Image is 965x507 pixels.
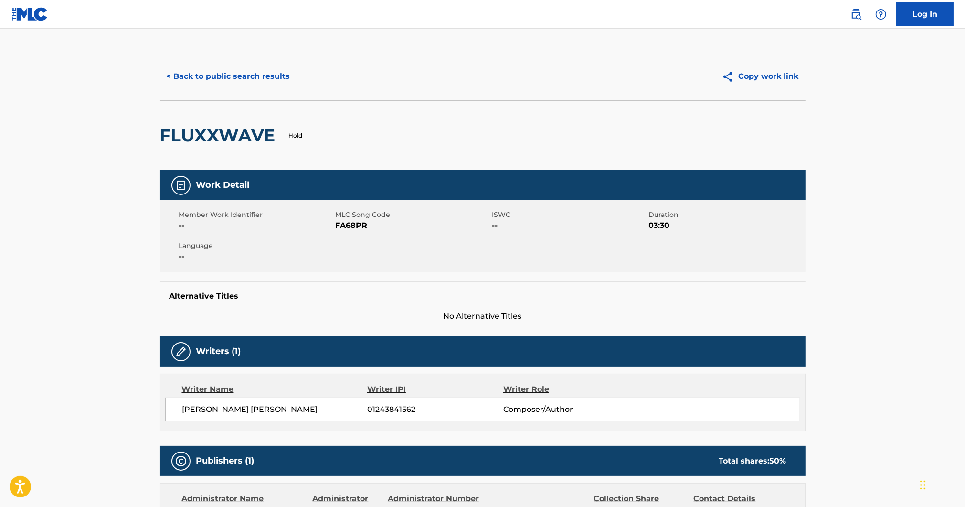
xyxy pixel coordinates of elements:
[179,241,333,251] span: Language
[850,9,862,20] img: search
[179,220,333,231] span: --
[160,65,297,88] button: < Back to public search results
[917,461,965,507] iframe: Chat Widget
[160,125,280,146] h2: FLUXXWAVE
[649,210,803,220] span: Duration
[196,346,241,357] h5: Writers (1)
[719,455,786,467] div: Total shares:
[289,131,303,140] p: Hold
[11,7,48,21] img: MLC Logo
[367,384,503,395] div: Writer IPI
[175,455,187,467] img: Publishers
[896,2,954,26] a: Log In
[492,210,647,220] span: ISWC
[871,5,891,24] div: Help
[715,65,806,88] button: Copy work link
[847,5,866,24] a: Public Search
[503,384,627,395] div: Writer Role
[160,311,806,322] span: No Alternative Titles
[196,180,250,191] h5: Work Detail
[722,71,739,83] img: Copy work link
[179,210,333,220] span: Member Work Identifier
[336,220,490,231] span: FA68PR
[503,404,627,415] span: Composer/Author
[492,220,647,231] span: --
[175,180,187,191] img: Work Detail
[182,384,368,395] div: Writer Name
[182,404,368,415] span: [PERSON_NAME] [PERSON_NAME]
[649,220,803,231] span: 03:30
[179,251,333,262] span: --
[196,455,255,466] h5: Publishers (1)
[875,9,887,20] img: help
[336,210,490,220] span: MLC Song Code
[367,404,503,415] span: 01243841562
[920,471,926,499] div: Drag
[170,291,796,301] h5: Alternative Titles
[770,456,786,465] span: 50 %
[175,346,187,357] img: Writers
